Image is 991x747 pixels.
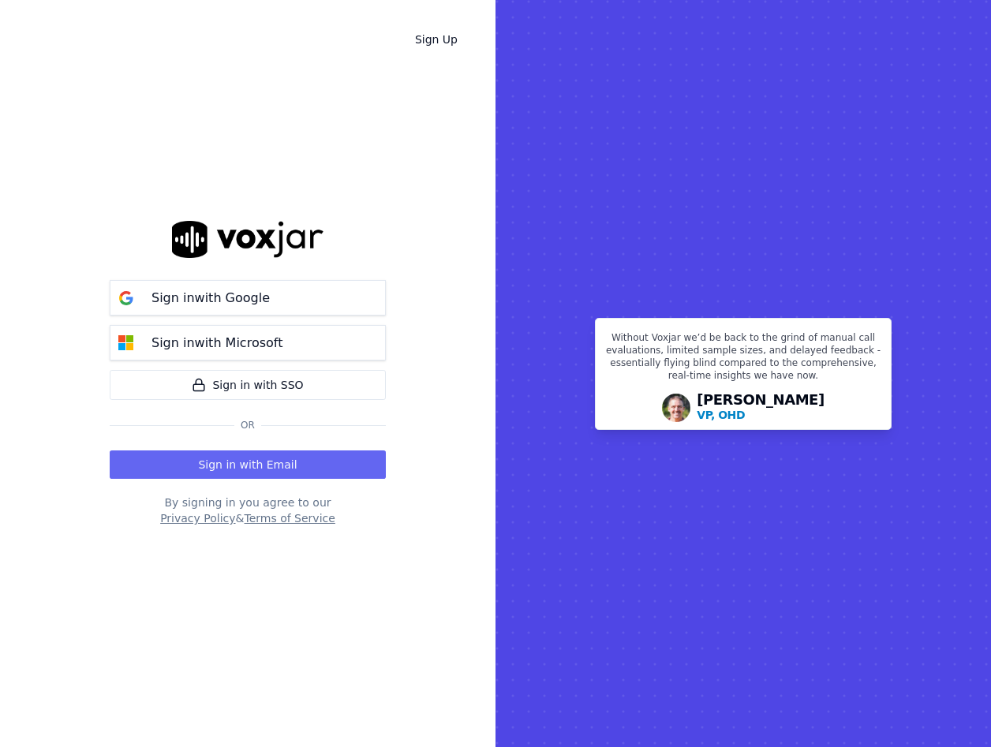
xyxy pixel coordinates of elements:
img: microsoft Sign in button [110,327,142,359]
button: Sign inwith Google [110,280,386,316]
button: Terms of Service [244,510,335,526]
p: Sign in with Microsoft [151,334,282,353]
a: Sign Up [402,25,470,54]
img: logo [172,221,323,258]
div: [PERSON_NAME] [697,393,825,423]
p: Sign in with Google [151,289,270,308]
button: Sign in with Email [110,450,386,479]
img: google Sign in button [110,282,142,314]
button: Sign inwith Microsoft [110,325,386,360]
div: By signing in you agree to our & [110,495,386,526]
p: Without Voxjar we’d be back to the grind of manual call evaluations, limited sample sizes, and de... [605,331,881,388]
p: VP, OHD [697,407,745,423]
button: Privacy Policy [160,510,235,526]
span: Or [234,419,261,431]
img: Avatar [662,394,690,422]
a: Sign in with SSO [110,370,386,400]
